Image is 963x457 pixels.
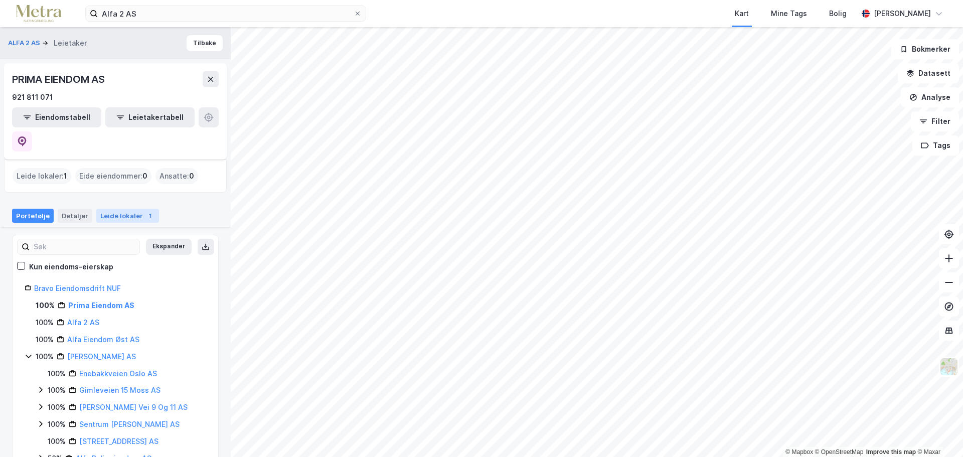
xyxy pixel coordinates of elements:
[48,368,66,380] div: 100%
[36,317,54,329] div: 100%
[189,170,194,182] span: 0
[13,168,71,184] div: Leide lokaler :
[67,335,139,344] a: Alfa Eiendom Øst AS
[913,409,963,457] iframe: Chat Widget
[48,384,66,396] div: 100%
[68,301,134,310] a: Prima Eiendom AS
[12,107,101,127] button: Eiendomstabell
[48,418,66,430] div: 100%
[36,334,54,346] div: 100%
[146,239,192,255] button: Ekspander
[12,91,53,103] div: 921 811 071
[8,38,42,48] button: ALFA 2 AS
[75,168,151,184] div: Eide eiendommer :
[898,63,959,83] button: Datasett
[48,435,66,447] div: 100%
[866,448,916,455] a: Improve this map
[912,135,959,156] button: Tags
[891,39,959,59] button: Bokmerker
[64,170,67,182] span: 1
[54,37,87,49] div: Leietaker
[187,35,223,51] button: Tilbake
[34,284,121,292] a: Bravo Eiendomsdrift NUF
[874,8,931,20] div: [PERSON_NAME]
[79,403,188,411] a: [PERSON_NAME] Vei 9 Og 11 AS
[735,8,749,20] div: Kart
[771,8,807,20] div: Mine Tags
[12,209,54,223] div: Portefølje
[79,420,180,428] a: Sentrum [PERSON_NAME] AS
[913,409,963,457] div: Kontrollprogram for chat
[98,6,354,21] input: Søk på adresse, matrikkel, gårdeiere, leietakere eller personer
[815,448,864,455] a: OpenStreetMap
[901,87,959,107] button: Analyse
[155,168,198,184] div: Ansatte :
[48,401,66,413] div: 100%
[939,357,958,376] img: Z
[79,369,157,378] a: Enebakkveien Oslo AS
[16,5,61,23] img: metra-logo.256734c3b2bbffee19d4.png
[67,352,136,361] a: [PERSON_NAME] AS
[36,351,54,363] div: 100%
[12,71,107,87] div: PRIMA EIENDOM AS
[79,386,160,394] a: Gimleveien 15 Moss AS
[36,299,55,312] div: 100%
[96,209,159,223] div: Leide lokaler
[30,239,139,254] input: Søk
[58,209,92,223] div: Detaljer
[911,111,959,131] button: Filter
[67,318,99,327] a: Alfa 2 AS
[785,448,813,455] a: Mapbox
[142,170,147,182] span: 0
[145,211,155,221] div: 1
[829,8,847,20] div: Bolig
[105,107,195,127] button: Leietakertabell
[79,437,158,445] a: [STREET_ADDRESS] AS
[29,261,113,273] div: Kun eiendoms-eierskap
